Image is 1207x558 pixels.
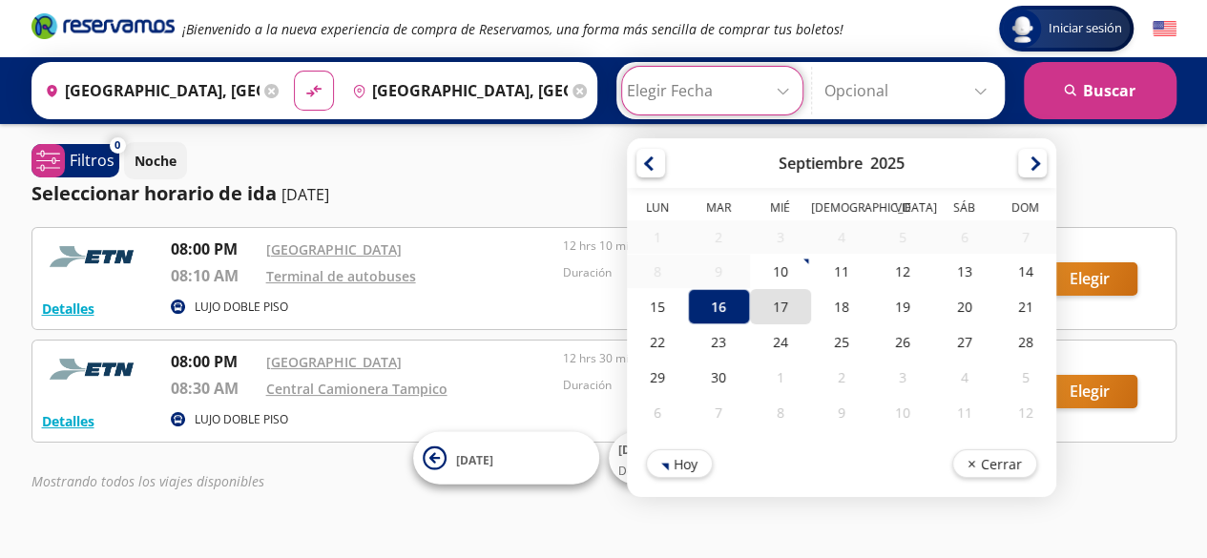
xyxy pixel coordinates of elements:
div: 06-Sep-25 [933,220,994,254]
p: Filtros [70,149,114,172]
p: Duración [563,377,851,394]
div: 04-Sep-25 [810,220,871,254]
button: Cerrar [951,449,1036,478]
div: 08-Oct-25 [749,395,810,430]
p: 12 hrs 10 mins [563,238,851,255]
div: 14-Sep-25 [994,254,1055,289]
div: 08-Sep-25 [627,255,688,288]
div: 26-Sep-25 [872,324,933,360]
button: Hoy [646,449,713,478]
p: 08:00 PM [171,238,257,260]
span: Iniciar sesión [1041,19,1130,38]
span: Desde: [618,463,656,480]
img: RESERVAMOS [42,238,147,276]
div: 20-Sep-25 [933,289,994,324]
div: 13-Sep-25 [933,254,994,289]
p: 08:10 AM [171,264,257,287]
div: 05-Oct-25 [994,360,1055,395]
p: 08:00 PM [171,350,257,373]
th: Lunes [627,199,688,220]
div: 10-Sep-25 [749,254,810,289]
em: Mostrando todos los viajes disponibles [31,472,264,490]
div: 17-Sep-25 [749,289,810,324]
div: 23-Sep-25 [688,324,749,360]
div: 01-Sep-25 [627,220,688,254]
input: Buscar Destino [344,67,568,114]
p: 08:30 AM [171,377,257,400]
div: 16-Sep-25 [688,289,749,324]
input: Elegir Fecha [627,67,798,114]
button: Detalles [42,299,94,319]
div: 11-Oct-25 [933,395,994,430]
div: 22-Sep-25 [627,324,688,360]
div: 10-Oct-25 [872,395,933,430]
div: 25-Sep-25 [810,324,871,360]
div: 30-Sep-25 [688,360,749,395]
div: 12-Sep-25 [872,254,933,289]
p: Duración [563,264,851,281]
button: Detalles [42,411,94,431]
p: Noche [135,151,177,171]
button: Buscar [1024,62,1176,119]
button: English [1153,17,1176,41]
div: 24-Sep-25 [749,324,810,360]
input: Buscar Origen [37,67,260,114]
div: 27-Sep-25 [933,324,994,360]
a: Brand Logo [31,11,175,46]
div: 07-Oct-25 [688,395,749,430]
button: [DATE] [413,432,599,485]
th: Viernes [872,199,933,220]
div: 29-Sep-25 [627,360,688,395]
div: 06-Oct-25 [627,395,688,430]
button: 0Filtros [31,144,119,177]
div: 18-Sep-25 [810,289,871,324]
a: Terminal de autobuses [266,267,416,285]
input: Opcional [824,67,995,114]
th: Sábado [933,199,994,220]
div: 09-Oct-25 [810,395,871,430]
button: Noche [124,142,187,179]
div: 19-Sep-25 [872,289,933,324]
div: 03-Oct-25 [872,360,933,395]
div: 02-Oct-25 [810,360,871,395]
div: 28-Sep-25 [994,324,1055,360]
em: ¡Bienvenido a la nueva experiencia de compra de Reservamos, una forma más sencilla de comprar tus... [182,20,843,38]
th: Miércoles [749,199,810,220]
div: 2025 [870,153,905,174]
p: 12 hrs 30 mins [563,350,851,367]
div: 21-Sep-25 [994,289,1055,324]
p: LUJO DOBLE PISO [195,299,288,316]
div: 09-Sep-25 [688,255,749,288]
div: Septiembre [779,153,863,174]
a: Central Camionera Tampico [266,380,447,398]
div: 07-Sep-25 [994,220,1055,254]
div: 03-Sep-25 [749,220,810,254]
div: 02-Sep-25 [688,220,749,254]
a: [GEOGRAPHIC_DATA] [266,353,402,371]
div: 04-Oct-25 [933,360,994,395]
button: Elegir [1042,262,1137,296]
th: Martes [688,199,749,220]
div: 11-Sep-25 [810,254,871,289]
a: [GEOGRAPHIC_DATA] [266,240,402,258]
i: Brand Logo [31,11,175,40]
img: RESERVAMOS [42,350,147,388]
p: Seleccionar horario de ida [31,179,277,208]
div: 01-Oct-25 [749,360,810,395]
span: [DATE] [456,451,493,467]
div: 05-Sep-25 [872,220,933,254]
div: 15-Sep-25 [627,289,688,324]
p: LUJO DOBLE PISO [195,411,288,428]
span: [DATE] [618,442,656,458]
div: 12-Oct-25 [994,395,1055,430]
p: [DATE] [281,183,329,206]
th: Jueves [810,199,871,220]
button: [DATE]Desde:$2,009MXN [609,432,795,485]
th: Domingo [994,199,1055,220]
span: 0 [114,137,120,154]
button: Elegir [1042,375,1137,408]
